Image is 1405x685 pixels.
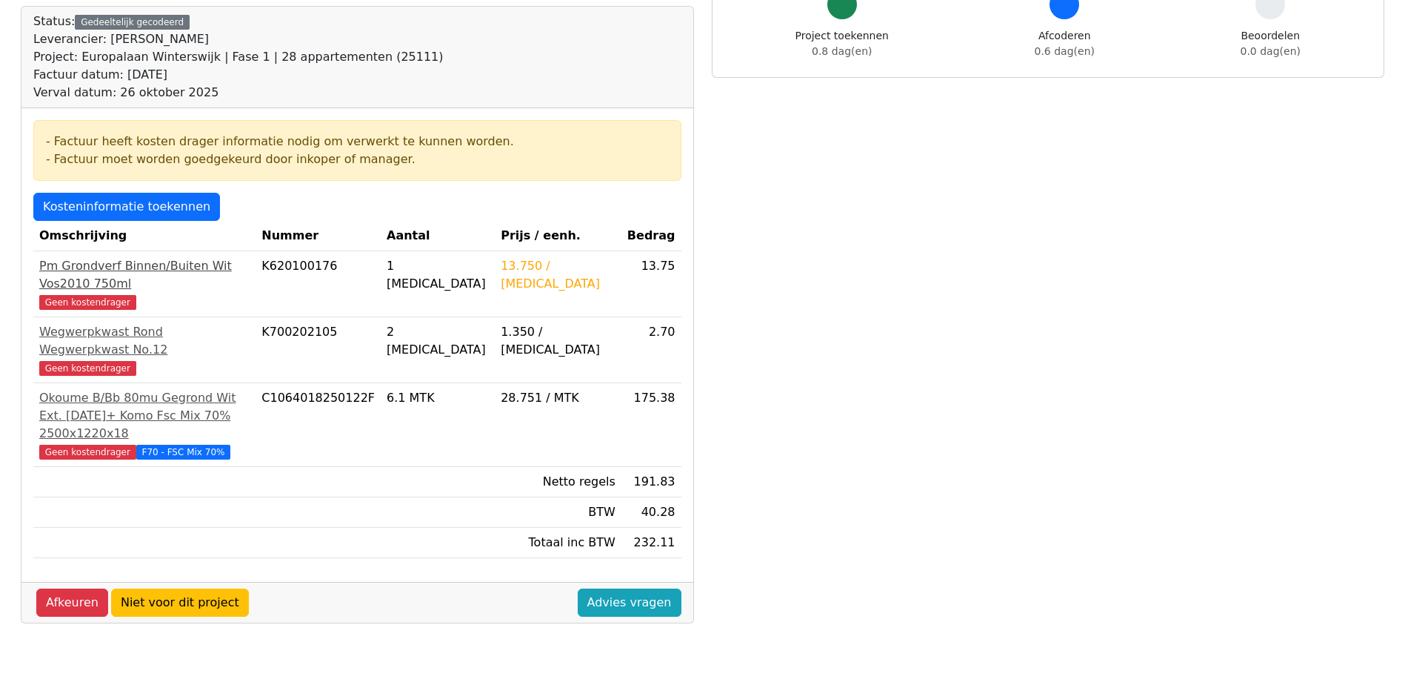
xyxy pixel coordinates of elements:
[501,389,615,407] div: 28.751 / MTK
[621,497,681,528] td: 40.28
[39,257,250,311] a: Pm Grondverf Binnen/Buiten Wit Vos2010 750mlGeen kostendrager
[387,323,489,359] div: 2 [MEDICAL_DATA]
[39,445,136,460] span: Geen kostendrager
[621,251,681,317] td: 13.75
[39,389,250,460] a: Okoume B/Bb 80mu Gegrond Wit Ext. [DATE]+ Komo Fsc Mix 70% 2500x1220x18Geen kostendragerF70 - FSC...
[621,221,681,251] th: Bedrag
[111,589,249,617] a: Niet voor dit project
[39,389,250,443] div: Okoume B/Bb 80mu Gegrond Wit Ext. [DATE]+ Komo Fsc Mix 70% 2500x1220x18
[795,28,889,59] div: Project toekennen
[39,295,136,310] span: Geen kostendrager
[578,589,681,617] a: Advies vragen
[495,221,621,251] th: Prijs / eenh.
[1241,45,1301,57] span: 0.0 dag(en)
[39,257,250,293] div: Pm Grondverf Binnen/Buiten Wit Vos2010 750ml
[621,528,681,558] td: 232.11
[39,323,250,359] div: Wegwerpkwast Rond Wegwerpkwast No.12
[39,361,136,376] span: Geen kostendrager
[33,66,444,84] div: Factuur datum: [DATE]
[621,317,681,383] td: 2.70
[33,30,444,48] div: Leverancier: [PERSON_NAME]
[1035,45,1095,57] span: 0.6 dag(en)
[256,251,381,317] td: K620100176
[256,317,381,383] td: K700202105
[36,589,108,617] a: Afkeuren
[256,221,381,251] th: Nummer
[621,383,681,467] td: 175.38
[501,257,615,293] div: 13.750 / [MEDICAL_DATA]
[33,13,444,102] div: Status:
[495,497,621,528] td: BTW
[1035,28,1095,59] div: Afcoderen
[33,48,444,66] div: Project: Europalaan Winterswijk | Fase 1 | 28 appartementen (25111)
[256,383,381,467] td: C1064018250122F
[33,221,256,251] th: Omschrijving
[46,150,669,168] div: - Factuur moet worden goedgekeurd door inkoper of manager.
[1241,28,1301,59] div: Beoordelen
[33,84,444,102] div: Verval datum: 26 oktober 2025
[381,221,495,251] th: Aantal
[75,15,190,30] div: Gedeeltelijk gecodeerd
[495,467,621,497] td: Netto regels
[495,528,621,558] td: Totaal inc BTW
[33,193,220,221] a: Kosteninformatie toekennen
[387,257,489,293] div: 1 [MEDICAL_DATA]
[136,445,231,460] span: F70 - FSC Mix 70%
[812,45,872,57] span: 0.8 dag(en)
[46,133,669,150] div: - Factuur heeft kosten drager informatie nodig om verwerkt te kunnen worden.
[39,323,250,377] a: Wegwerpkwast Rond Wegwerpkwast No.12Geen kostendrager
[501,323,615,359] div: 1.350 / [MEDICAL_DATA]
[387,389,489,407] div: 6.1 MTK
[621,467,681,497] td: 191.83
